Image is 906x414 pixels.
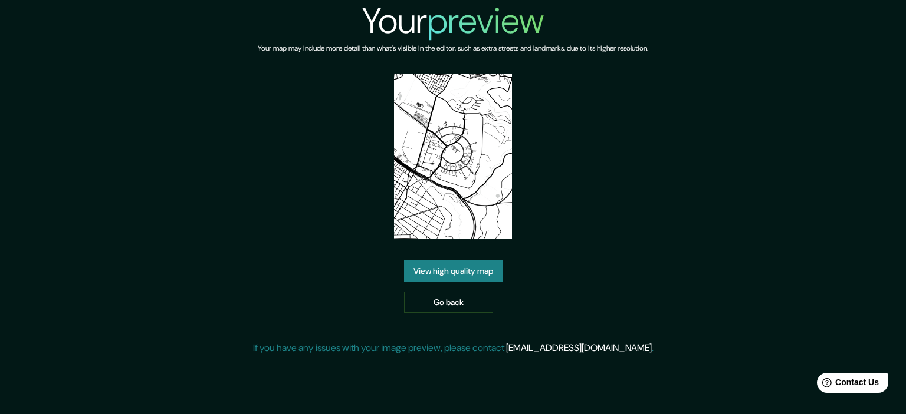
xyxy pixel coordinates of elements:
[394,74,511,239] img: created-map-preview
[253,341,654,355] p: If you have any issues with your image preview, please contact .
[404,292,493,313] a: Go back
[506,342,652,354] a: [EMAIL_ADDRESS][DOMAIN_NAME]
[258,42,648,55] h6: Your map may include more detail than what's visible in the editor, such as extra streets and lan...
[404,260,503,282] a: View high quality map
[801,368,893,401] iframe: Help widget launcher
